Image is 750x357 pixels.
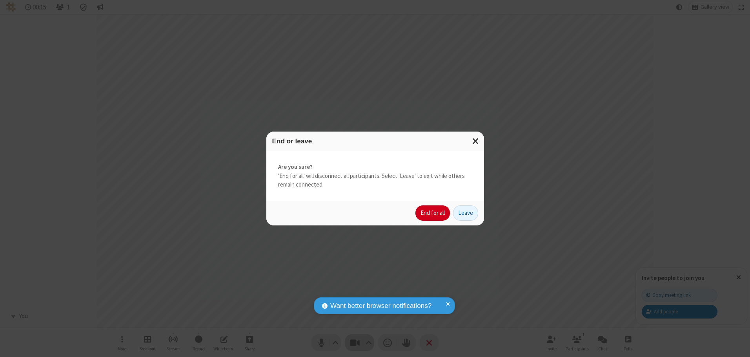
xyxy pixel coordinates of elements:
span: Want better browser notifications? [330,301,431,311]
h3: End or leave [272,137,478,145]
strong: Are you sure? [278,163,472,172]
button: Close modal [468,132,484,151]
div: 'End for all' will disconnect all participants. Select 'Leave' to exit while others remain connec... [266,151,484,201]
button: End for all [415,205,450,221]
button: Leave [453,205,478,221]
